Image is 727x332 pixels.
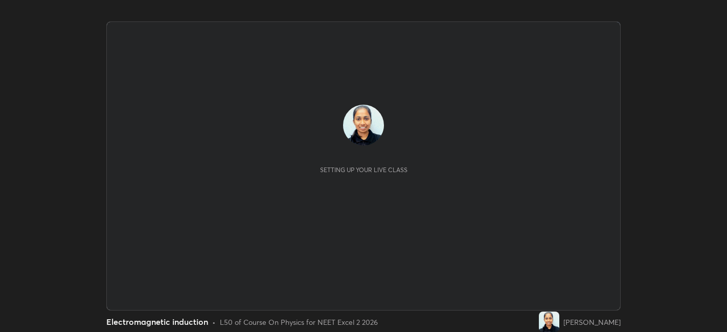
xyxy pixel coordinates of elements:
[220,317,378,327] div: L50 of Course On Physics for NEET Excel 2 2026
[212,317,216,327] div: •
[106,316,208,328] div: Electromagnetic induction
[539,312,559,332] img: 515b3ccb7c094b98a4c123f1fd1a1405.jpg
[563,317,621,327] div: [PERSON_NAME]
[320,166,407,174] div: Setting up your live class
[343,105,384,146] img: 515b3ccb7c094b98a4c123f1fd1a1405.jpg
